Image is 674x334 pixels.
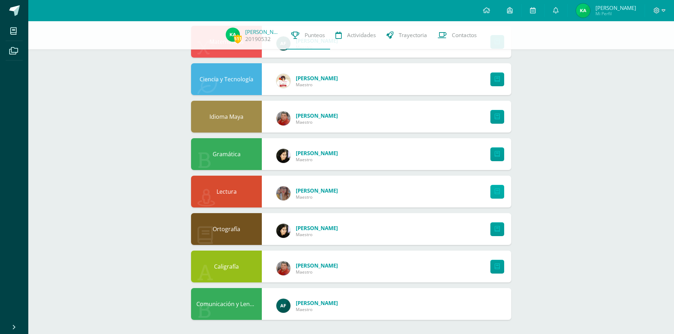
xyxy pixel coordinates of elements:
[296,224,338,232] a: [PERSON_NAME]
[296,119,338,125] span: Maestro
[276,261,290,275] img: 05ddfdc08264272979358467217619c8.png
[296,232,338,238] span: Maestro
[296,157,338,163] span: Maestro
[296,269,338,275] span: Maestro
[296,112,338,119] a: [PERSON_NAME]
[191,63,262,95] div: Ciencia y Tecnología
[381,21,432,49] a: Trayectoria
[296,150,338,157] a: [PERSON_NAME]
[276,186,290,200] img: 64b5fc48e16d1de6188898e691c97fb8.png
[595,11,636,17] span: Mi Perfil
[296,194,338,200] span: Maestro
[191,176,262,207] div: Lectura
[276,224,290,238] img: 816955a6d5bcaf77421aadecd6e2399d.png
[245,28,281,35] a: [PERSON_NAME]
[347,31,376,39] span: Actividades
[191,213,262,245] div: Ortografía
[296,82,338,88] span: Maestro
[286,21,330,49] a: Punteos
[276,149,290,163] img: 816955a6d5bcaf77421aadecd6e2399d.png
[432,21,482,49] a: Contactos
[276,111,290,125] img: 05ddfdc08264272979358467217619c8.png
[296,187,338,194] a: [PERSON_NAME]
[191,138,262,170] div: Gramática
[276,74,290,88] img: b72445c9a0edc7b97c5a79956e4ec4a5.png
[296,262,338,269] a: [PERSON_NAME]
[245,35,271,43] a: 20190532
[595,4,636,11] span: [PERSON_NAME]
[399,31,427,39] span: Trayectoria
[276,299,290,313] img: 76d0098bca6fec32b74f05e1b18fe2ef.png
[191,101,262,133] div: Idioma Maya
[330,21,381,49] a: Actividades
[296,75,338,82] a: [PERSON_NAME]
[191,251,262,282] div: Caligrafía
[234,34,242,43] span: 511
[226,28,240,42] img: e8e4fd78d3a5517432ec64b3f1f42d4b.png
[296,306,338,312] span: Maestro
[296,299,338,306] a: [PERSON_NAME]
[191,288,262,320] div: Comunicación y Lenguaje
[452,31,477,39] span: Contactos
[305,31,325,39] span: Punteos
[576,4,590,18] img: e8e4fd78d3a5517432ec64b3f1f42d4b.png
